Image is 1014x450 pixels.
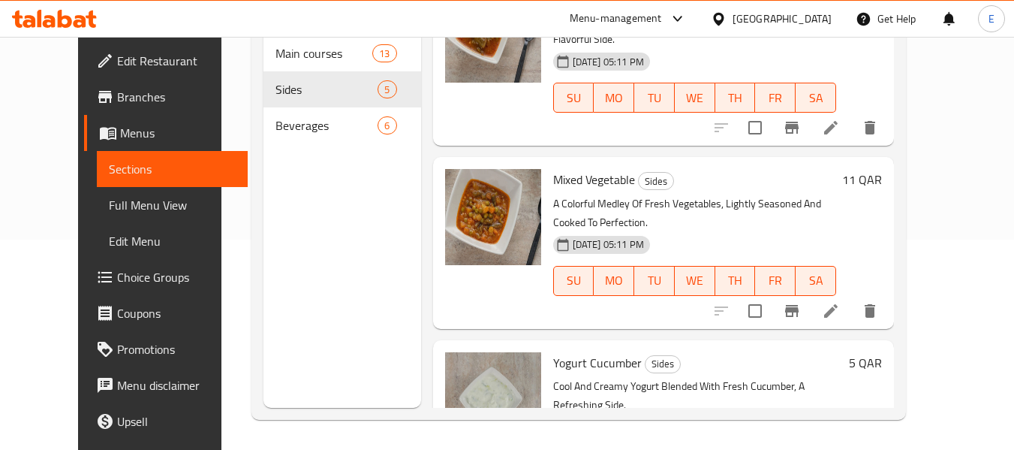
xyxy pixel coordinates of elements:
span: Full Menu View [109,196,236,214]
div: [GEOGRAPHIC_DATA] [733,11,832,27]
span: SA [802,270,830,291]
span: 5 [378,83,396,97]
img: Yogurt Cucumber [445,352,541,448]
span: Main courses [275,44,373,62]
span: [DATE] 05:11 PM [567,55,650,69]
span: Coupons [117,304,236,322]
span: Sides [639,173,673,190]
span: Mixed Vegetable [553,168,635,191]
span: TH [721,270,750,291]
span: Promotions [117,340,236,358]
a: Sections [97,151,248,187]
img: Mixed Vegetable [445,169,541,265]
div: Main courses13 [263,35,421,71]
a: Edit Restaurant [84,43,248,79]
span: FR [761,87,790,109]
a: Edit menu item [822,302,840,320]
a: Menu disclaimer [84,367,248,403]
div: Sides [645,355,681,373]
button: delete [852,293,888,329]
span: Select to update [739,295,771,327]
span: Upsell [117,412,236,430]
span: Menu disclaimer [117,376,236,394]
button: TU [634,83,675,113]
button: delete [852,110,888,146]
span: Edit Restaurant [117,52,236,70]
span: Sections [109,160,236,178]
a: Edit Menu [97,223,248,259]
button: WE [675,83,715,113]
span: SU [560,87,588,109]
a: Promotions [84,331,248,367]
a: Branches [84,79,248,115]
p: Cool And Creamy Yogurt Blended With Fresh Cucumber, A Refreshing Side. [553,377,843,415]
span: Sides [645,355,680,373]
p: A Colorful Medley Of Fresh Vegetables, Lightly Seasoned And Cooked To Perfection. [553,195,836,232]
button: Branch-specific-item [774,293,810,329]
a: Coupons [84,295,248,331]
h6: 11 QAR [842,169,882,190]
span: Choice Groups [117,268,236,286]
div: Beverages6 [263,107,421,143]
nav: Menu sections [263,29,421,149]
button: SU [553,266,594,296]
span: Menus [120,124,236,142]
span: TH [721,87,750,109]
button: TH [715,266,756,296]
div: items [372,44,396,62]
span: WE [681,87,709,109]
span: Beverages [275,116,378,134]
button: TU [634,266,675,296]
button: MO [594,266,634,296]
span: MO [600,270,628,291]
span: 13 [373,47,396,61]
span: E [988,11,994,27]
button: FR [755,83,796,113]
button: SA [796,83,836,113]
a: Choice Groups [84,259,248,295]
span: [DATE] 05:11 PM [567,237,650,252]
span: Sides [275,80,378,98]
button: SU [553,83,594,113]
div: Menu-management [570,10,662,28]
span: WE [681,270,709,291]
div: Sides5 [263,71,421,107]
span: Branches [117,88,236,106]
span: TU [640,270,669,291]
span: FR [761,270,790,291]
button: MO [594,83,634,113]
div: Sides [638,172,674,190]
div: items [378,80,396,98]
a: Full Menu View [97,187,248,223]
span: SU [560,270,588,291]
span: Select to update [739,112,771,143]
span: Yogurt Cucumber [553,352,642,374]
span: 6 [378,119,396,133]
button: Branch-specific-item [774,110,810,146]
h6: 5 QAR [849,352,882,373]
span: MO [600,87,628,109]
button: SA [796,266,836,296]
span: TU [640,87,669,109]
button: FR [755,266,796,296]
button: WE [675,266,715,296]
a: Menus [84,115,248,151]
a: Edit menu item [822,119,840,137]
span: SA [802,87,830,109]
button: TH [715,83,756,113]
span: Edit Menu [109,232,236,250]
a: Upsell [84,403,248,439]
